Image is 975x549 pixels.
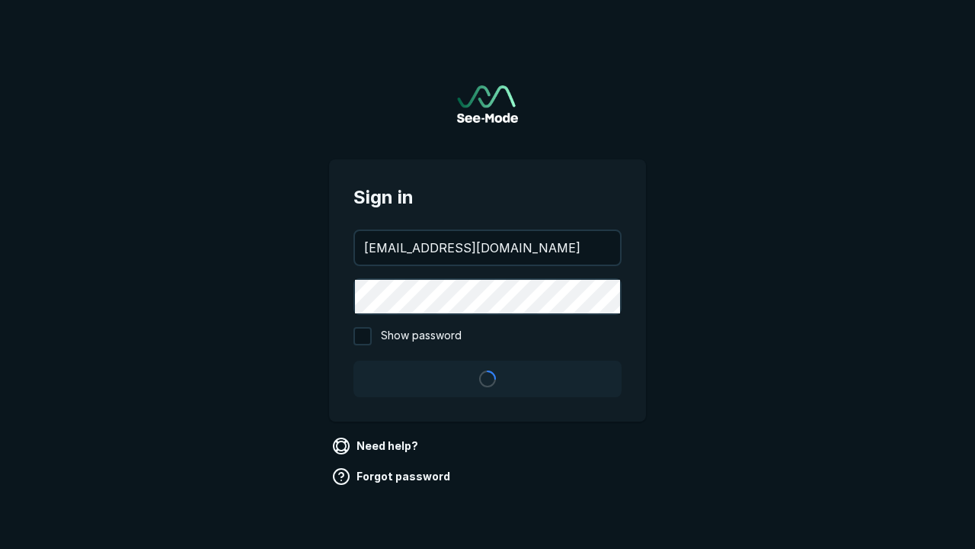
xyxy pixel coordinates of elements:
span: Sign in [353,184,622,211]
a: Go to sign in [457,85,518,123]
img: See-Mode Logo [457,85,518,123]
span: Show password [381,327,462,345]
input: your@email.com [355,231,620,265]
a: Need help? [329,434,424,458]
a: Forgot password [329,464,456,489]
